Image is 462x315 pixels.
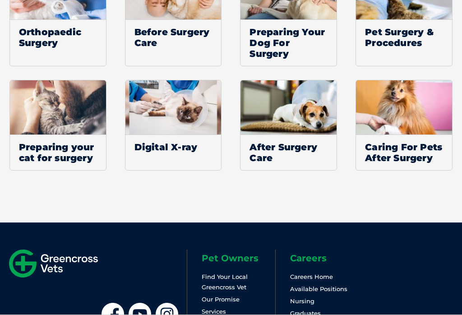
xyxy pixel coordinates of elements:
[240,80,337,171] a: After Surgery Care
[240,135,337,171] span: After Surgery Care
[356,20,452,56] span: Pet Surgery & Procedures
[240,20,337,66] span: Preparing Your Dog For Surgery
[125,135,222,160] span: Digital X-ray
[202,254,276,263] h6: Pet Owners
[125,80,222,171] a: Digital X-ray
[356,80,453,171] a: Caring For Pets After Surgery
[290,254,364,263] h6: Careers
[202,273,248,291] a: Find Your Local Greencross Vet
[290,298,314,305] a: Nursing
[125,20,222,56] span: Before Surgery Care
[202,296,240,303] a: Our Promise
[10,135,106,171] span: Preparing your cat for surgery
[356,135,452,171] span: Caring For Pets After Surgery
[290,273,333,281] a: Careers Home
[290,286,347,293] a: Available Positions
[10,20,106,56] span: Orthopaedic Surgery
[9,80,106,171] a: Preparing your cat for surgery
